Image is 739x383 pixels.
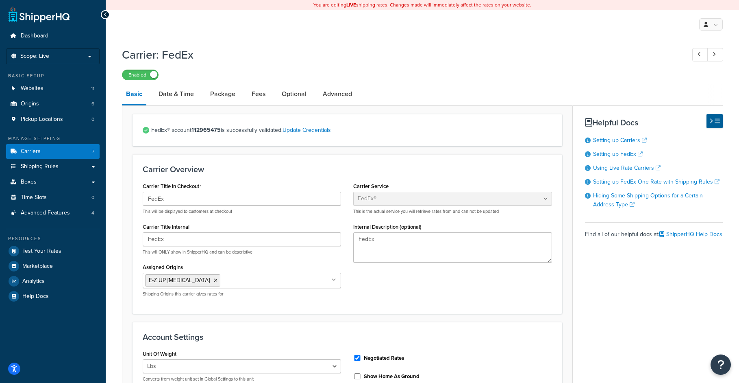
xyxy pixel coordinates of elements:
[6,244,100,258] a: Test Your Rates
[6,190,100,205] li: Time Slots
[6,259,100,274] a: Marketplace
[21,210,70,217] span: Advanced Features
[6,28,100,44] a: Dashboard
[319,84,356,104] a: Advanced
[585,222,723,240] div: Find all of our helpful docs at:
[22,248,61,255] span: Test Your Rates
[593,164,661,172] a: Using Live Rate Carriers
[143,264,183,270] label: Assigned Origins
[21,33,48,39] span: Dashboard
[593,150,643,158] a: Setting up FedEx
[6,96,100,112] a: Origins6
[711,355,731,375] button: Open Resource Center
[659,230,722,239] a: ShipperHQ Help Docs
[6,135,100,142] div: Manage Shipping
[6,96,100,112] li: Origins
[6,81,100,96] li: Websites
[6,72,100,79] div: Basic Setup
[91,101,94,107] span: 6
[6,112,100,127] a: Pickup Locations0
[278,84,311,104] a: Optional
[593,136,647,144] a: Setting up Carriers
[6,206,100,221] li: Advanced Features
[353,183,389,189] label: Carrier Service
[6,206,100,221] a: Advanced Features4
[191,126,221,134] strong: 112965475
[21,148,41,155] span: Carriers
[206,84,239,104] a: Package
[353,208,552,214] p: This is the actual service you will retrieve rates from and can not be updated
[6,235,100,242] div: Resources
[6,289,100,304] a: Help Docs
[91,194,94,201] span: 0
[6,81,100,96] a: Websites11
[248,84,270,104] a: Fees
[143,333,552,341] h3: Account Settings
[346,1,356,9] b: LIVE
[143,351,176,357] label: Unit Of Weight
[21,194,47,201] span: Time Slots
[22,278,45,285] span: Analytics
[143,208,341,214] p: This will be displayed to customers at checkout
[593,191,703,209] a: Hiding Some Shipping Options for a Certain Address Type
[6,112,100,127] li: Pickup Locations
[22,293,49,300] span: Help Docs
[149,276,210,285] span: E-Z UP [MEDICAL_DATA]
[143,183,201,190] label: Carrier Title in Checkout
[143,165,552,174] h3: Carrier Overview
[283,126,331,134] a: Update Credentials
[92,148,94,155] span: 7
[585,118,723,127] h3: Helpful Docs
[151,125,552,136] span: FedEx® account is successfully validated.
[122,70,158,80] label: Enabled
[21,116,63,123] span: Pickup Locations
[21,179,37,186] span: Boxes
[21,163,59,170] span: Shipping Rules
[353,232,552,263] textarea: FedEx
[364,355,404,362] label: Negotiated Rates
[143,249,341,255] p: This will ONLY show in ShipperHQ and can be descriptive
[6,159,100,174] a: Shipping Rules
[91,116,94,123] span: 0
[143,291,341,297] p: Shipping Origins this carrier gives rates for
[143,224,189,230] label: Carrier Title Internal
[6,190,100,205] a: Time Slots0
[21,101,39,107] span: Origins
[21,85,43,92] span: Websites
[692,48,708,61] a: Previous Record
[22,263,53,270] span: Marketplace
[122,47,677,63] h1: Carrier: FedEx
[20,53,49,60] span: Scope: Live
[154,84,198,104] a: Date & Time
[6,274,100,289] a: Analytics
[91,85,94,92] span: 11
[143,376,341,382] p: Converts from weight unit set in Global Settings to this unit
[706,114,723,128] button: Hide Help Docs
[6,144,100,159] li: Carriers
[91,210,94,217] span: 4
[122,84,146,105] a: Basic
[364,373,419,380] label: Show Home As Ground
[353,224,422,230] label: Internal Description (optional)
[6,175,100,190] a: Boxes
[6,144,100,159] a: Carriers7
[707,48,723,61] a: Next Record
[593,177,719,186] a: Setting up FedEx One Rate with Shipping Rules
